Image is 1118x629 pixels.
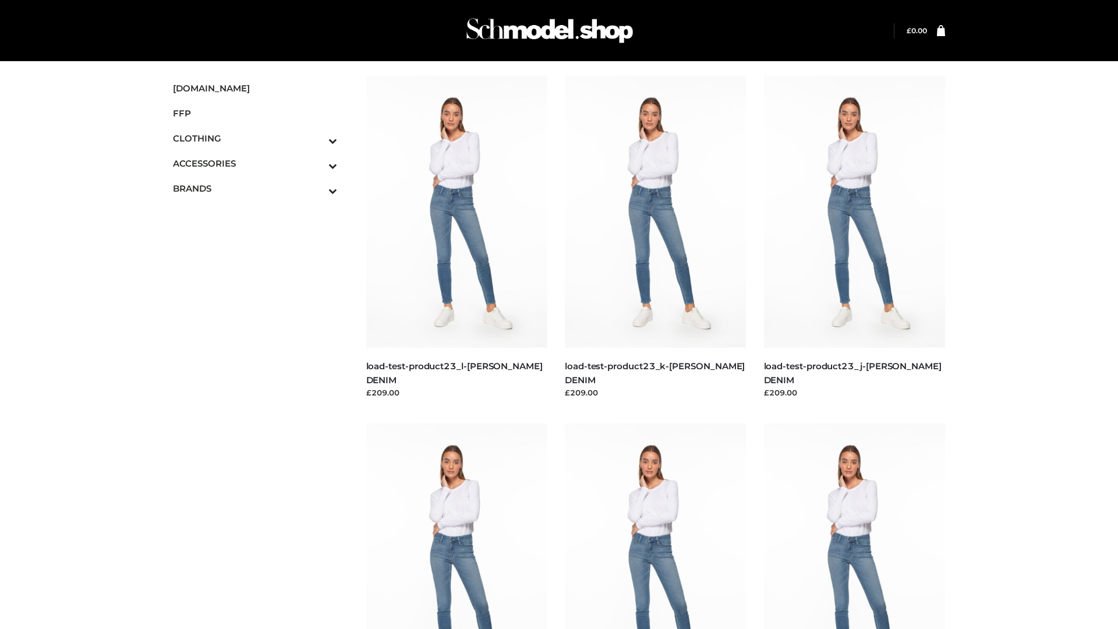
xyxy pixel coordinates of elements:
button: Toggle Submenu [296,176,337,201]
span: £ [907,26,911,35]
a: load-test-product23_j-[PERSON_NAME] DENIM [764,361,942,385]
span: CLOTHING [173,132,337,145]
span: [DOMAIN_NAME] [173,82,337,95]
div: £209.00 [764,387,946,398]
bdi: 0.00 [907,26,927,35]
a: £0.00 [907,26,927,35]
a: FFP [173,101,337,126]
div: £209.00 [565,387,746,398]
div: £209.00 [366,387,548,398]
a: [DOMAIN_NAME] [173,76,337,101]
a: BRANDSToggle Submenu [173,176,337,201]
button: Toggle Submenu [296,126,337,151]
a: CLOTHINGToggle Submenu [173,126,337,151]
span: FFP [173,107,337,120]
a: load-test-product23_l-[PERSON_NAME] DENIM [366,361,543,385]
a: ACCESSORIESToggle Submenu [173,151,337,176]
button: Toggle Submenu [296,151,337,176]
a: load-test-product23_k-[PERSON_NAME] DENIM [565,361,745,385]
span: BRANDS [173,182,337,195]
img: Schmodel Admin 964 [462,8,637,54]
span: ACCESSORIES [173,157,337,170]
